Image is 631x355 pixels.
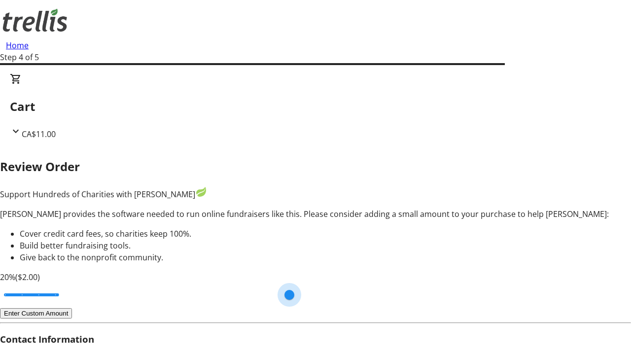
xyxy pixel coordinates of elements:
[20,251,631,263] li: Give back to the nonprofit community.
[22,129,56,140] span: CA$11.00
[10,73,621,140] div: CartCA$11.00
[10,98,621,115] h2: Cart
[20,240,631,251] li: Build better fundraising tools.
[20,228,631,240] li: Cover credit card fees, so charities keep 100%.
